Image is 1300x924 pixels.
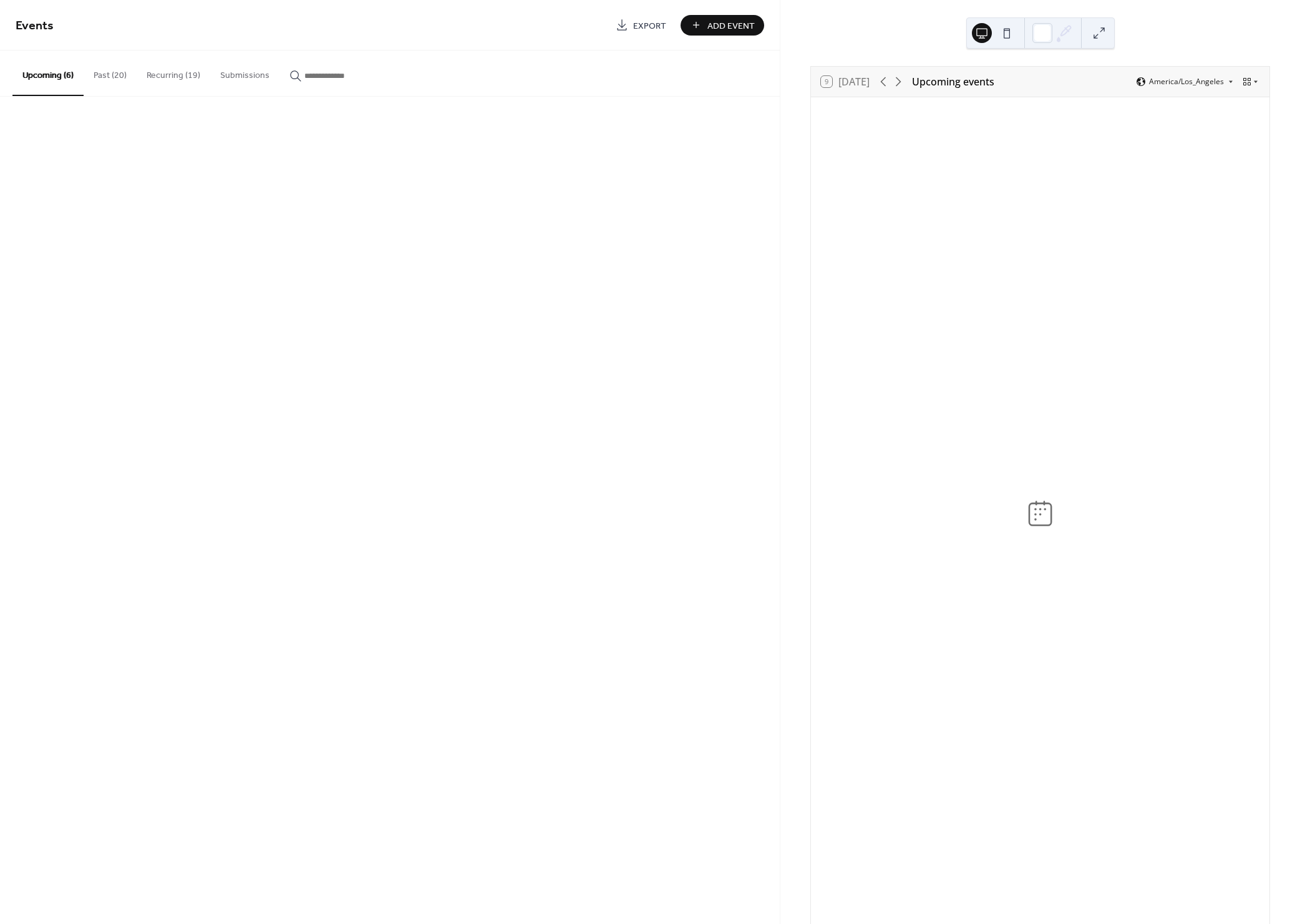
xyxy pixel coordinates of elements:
span: Export [633,19,666,32]
button: Past (20) [84,51,137,95]
span: Add Event [707,19,755,32]
button: Add Event [681,15,764,36]
button: Recurring (19) [137,51,210,95]
span: Events [16,14,54,38]
button: Upcoming (6) [12,51,84,96]
button: Submissions [210,51,279,95]
div: Upcoming events [912,74,994,89]
a: Export [606,15,676,36]
span: America/Los_Angeles [1149,78,1224,85]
